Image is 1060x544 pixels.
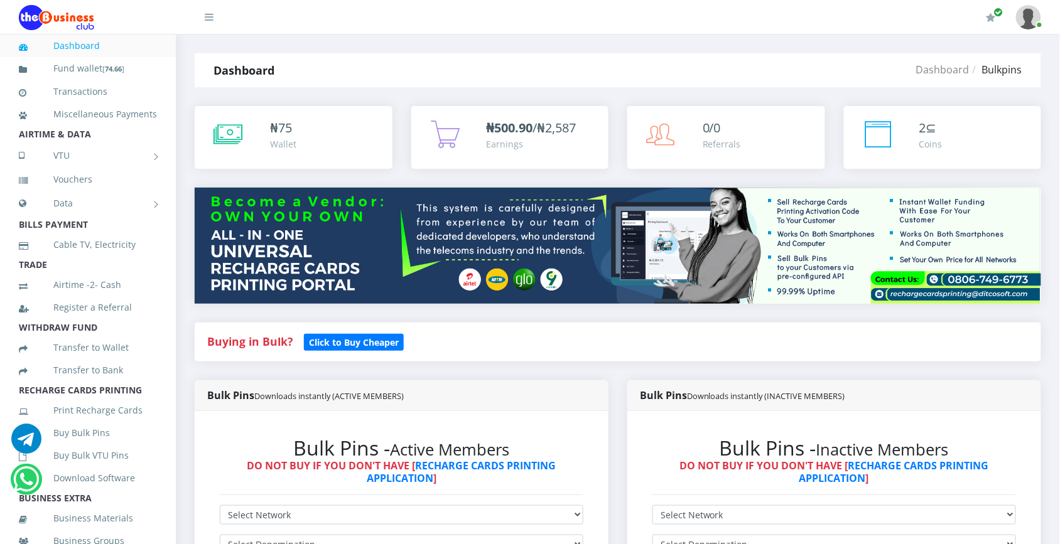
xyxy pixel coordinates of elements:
[627,106,825,169] a: 0/0 Referrals
[270,137,296,151] div: Wallet
[19,333,157,362] a: Transfer to Wallet
[687,390,845,402] small: Downloads instantly (INACTIVE MEMBERS)
[207,388,404,402] strong: Bulk Pins
[309,336,399,348] b: Click to Buy Cheaper
[19,396,157,425] a: Print Recharge Cards
[19,356,157,385] a: Transfer to Bank
[916,63,970,77] a: Dashboard
[487,137,576,151] div: Earnings
[391,439,510,461] small: Active Members
[19,100,157,129] a: Miscellaneous Payments
[994,8,1003,17] span: Renew/Upgrade Subscription
[270,119,296,137] div: ₦
[102,64,124,73] small: [ ]
[304,334,404,349] a: Click to Buy Cheaper
[19,5,94,30] img: Logo
[19,504,157,533] a: Business Materials
[19,293,157,322] a: Register a Referral
[105,64,122,73] b: 74.66
[1016,5,1041,29] img: User
[13,474,39,494] a: Chat for support
[970,62,1022,77] li: Bulkpins
[11,433,41,454] a: Chat for support
[254,390,404,402] small: Downloads instantly (ACTIVE MEMBERS)
[703,119,721,136] span: 0/0
[487,119,533,136] b: ₦500.90
[987,13,996,23] i: Renew/Upgrade Subscription
[799,459,989,484] a: RECHARGE CARDS PRINTING APPLICATION
[207,334,293,349] strong: Buying in Bulk?
[214,63,274,78] strong: Dashboard
[703,137,741,151] div: Referrals
[919,119,926,136] span: 2
[816,439,949,461] small: Inactive Members
[19,31,157,60] a: Dashboard
[19,270,157,299] a: Airtime -2- Cash
[919,119,943,137] div: ⊆
[195,188,1041,304] img: multitenant_rcp.png
[19,419,157,447] a: Buy Bulk Pins
[19,230,157,259] a: Cable TV, Electricity
[487,119,576,136] span: /₦2,587
[652,436,1016,460] h2: Bulk Pins -
[411,106,609,169] a: ₦500.90/₦2,587 Earnings
[278,119,292,136] span: 75
[195,106,392,169] a: ₦75 Wallet
[19,54,157,83] a: Fund wallet[74.66]
[919,137,943,151] div: Coins
[19,464,157,493] a: Download Software
[19,165,157,194] a: Vouchers
[19,188,157,219] a: Data
[19,140,157,171] a: VTU
[367,459,556,484] a: RECHARGE CARDS PRINTING APPLICATION
[247,459,556,484] strong: DO NOT BUY IF YOU DON'T HAVE [ ]
[19,441,157,470] a: Buy Bulk VTU Pins
[680,459,989,484] strong: DO NOT BUY IF YOU DON'T HAVE [ ]
[19,77,157,106] a: Transactions
[220,436,583,460] h2: Bulk Pins -
[640,388,845,402] strong: Bulk Pins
